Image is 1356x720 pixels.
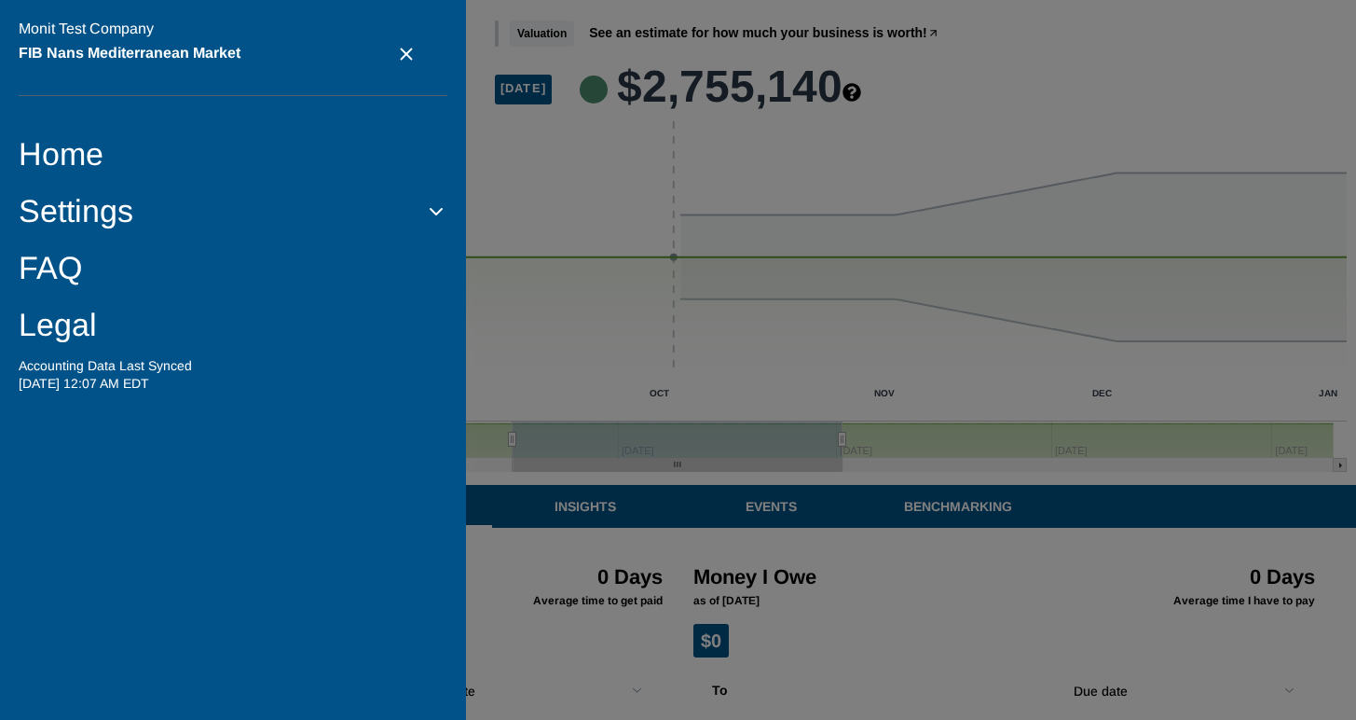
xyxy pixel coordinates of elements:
a: FAQ [19,249,447,287]
button: Settings [19,192,447,230]
a: Home [19,135,447,173]
p: Monit Test Company [19,19,418,39]
p: Accounting Data Last Synced [19,357,447,376]
strong: FIB Nans Mediterranean Market [19,43,240,65]
a: Legal [19,306,447,344]
p: [DATE] 12:07 AM EDT [19,375,447,394]
button: close settings menu [395,43,418,65]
